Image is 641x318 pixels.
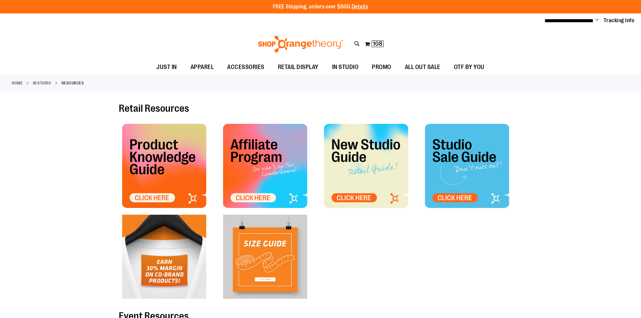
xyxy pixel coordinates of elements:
[190,60,214,75] span: APPAREL
[223,215,307,299] a: click here for Size Guide
[372,60,391,75] span: PROMO
[454,60,485,75] span: OTF BY YOU
[223,215,307,299] img: size guide
[278,60,319,75] span: RETAIL DISPLAY
[595,17,599,24] button: Account menu
[227,60,264,75] span: ACCESSORIES
[156,60,177,75] span: JUST IN
[223,124,307,208] img: OTF Affiliate Tile
[119,103,523,114] h2: Retail Resources
[12,80,23,86] a: Home
[373,40,382,47] span: 108
[425,124,509,208] img: OTF - Studio Sale Tile
[332,60,359,75] span: IN STUDIO
[33,80,51,86] a: IN STUDIO
[257,36,344,52] img: Shop Orangetheory
[405,60,440,75] span: ALL OUT SALE
[604,17,635,24] a: Tracking Info
[122,215,206,299] img: OTF Tile - Co Brand Marketing
[352,4,368,10] a: Details
[62,80,84,86] strong: Resources
[273,3,368,11] p: FREE Shipping, orders over $600.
